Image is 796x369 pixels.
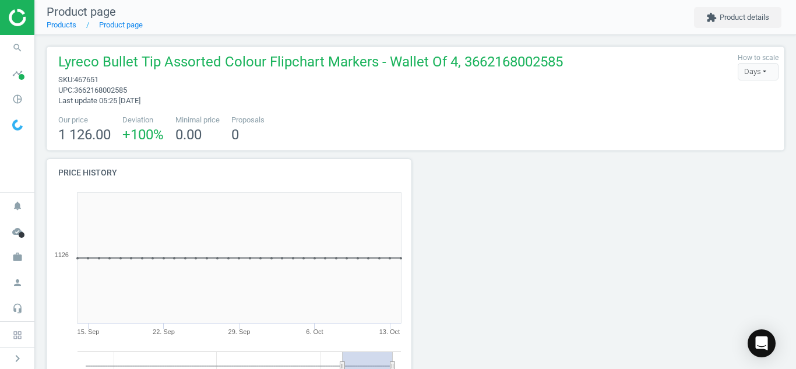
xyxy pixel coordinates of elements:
span: Lyreco Bullet Tip Assorted Colour Flipchart Markers - Wallet Of 4, 3662168002585 [58,52,563,75]
i: extension [706,12,717,23]
span: Last update 05:25 [DATE] [58,96,140,105]
span: 467651 [74,75,98,84]
img: ajHJNr6hYgQAAAAASUVORK5CYII= [9,9,91,26]
button: extensionProduct details [694,7,781,28]
i: chevron_right [10,352,24,366]
span: sku : [58,75,74,84]
i: work [6,246,29,268]
i: headset_mic [6,297,29,319]
span: Proposals [231,115,265,125]
span: Deviation [122,115,164,125]
text: 1126 [55,251,69,258]
tspan: 6. Oct [306,328,323,335]
div: Days [738,63,779,80]
i: person [6,272,29,294]
span: +100 % [122,126,164,143]
i: pie_chart_outlined [6,88,29,110]
tspan: 13. Oct [379,328,400,335]
div: Open Intercom Messenger [748,329,776,357]
tspan: 29. Sep [228,328,251,335]
a: Products [47,20,76,29]
i: search [6,37,29,59]
tspan: 22. Sep [153,328,175,335]
span: 0 [231,126,239,143]
i: timeline [6,62,29,85]
span: Minimal price [175,115,220,125]
label: How to scale [738,53,779,63]
span: 0.00 [175,126,202,143]
a: Product page [99,20,143,29]
span: Product page [47,5,116,19]
button: chevron_right [3,351,32,366]
i: notifications [6,195,29,217]
tspan: 15. Sep [78,328,100,335]
span: 3662168002585 [74,86,127,94]
h4: Price history [47,159,411,187]
span: upc : [58,86,74,94]
i: cloud_done [6,220,29,243]
img: wGWNvw8QSZomAAAAABJRU5ErkJggg== [12,120,23,131]
span: 1 126.00 [58,126,111,143]
span: Our price [58,115,111,125]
